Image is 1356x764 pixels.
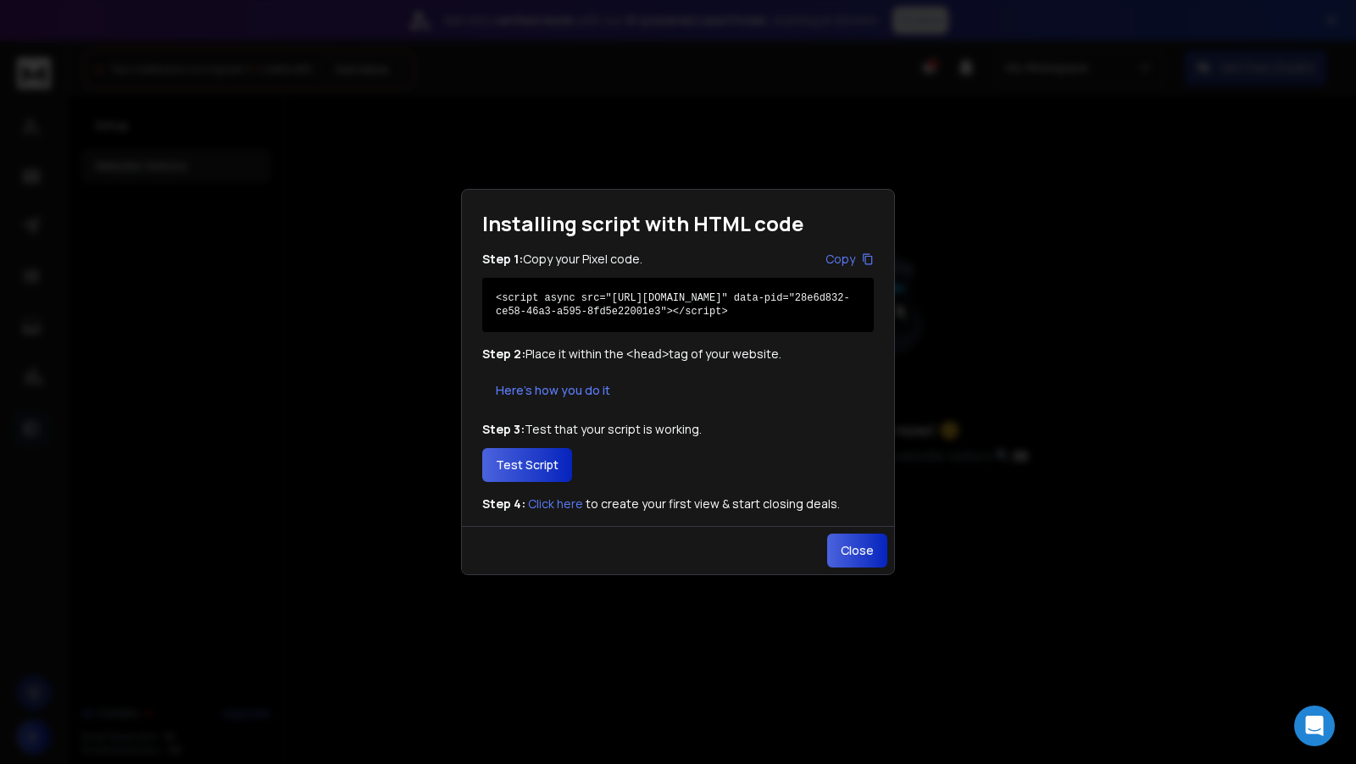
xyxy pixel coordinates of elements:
code: <script async src="[URL][DOMAIN_NAME]" data-pid="28e6d832-ce58-46a3-a595-8fd5e22001e3"></script> [496,292,850,318]
button: Test Script [482,448,572,482]
span: Step 2: [482,346,525,362]
span: Step 4: [482,495,525,512]
code: <head> [626,348,669,362]
button: Here's how you do it [482,374,624,407]
button: Copy [825,251,874,268]
div: Open Intercom Messenger [1294,706,1335,746]
span: Step 3: [482,421,525,437]
p: Place it within the tag of your website. [482,346,874,363]
p: Copy your Pixel code. [482,251,642,268]
span: Step 1: [482,251,523,267]
button: Close [827,534,887,567]
button: Click here [528,495,583,512]
h1: Installing script with HTML code [462,190,894,237]
p: to create your first view & start closing deals. [482,495,874,512]
p: Test that your script is working. [482,421,874,438]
